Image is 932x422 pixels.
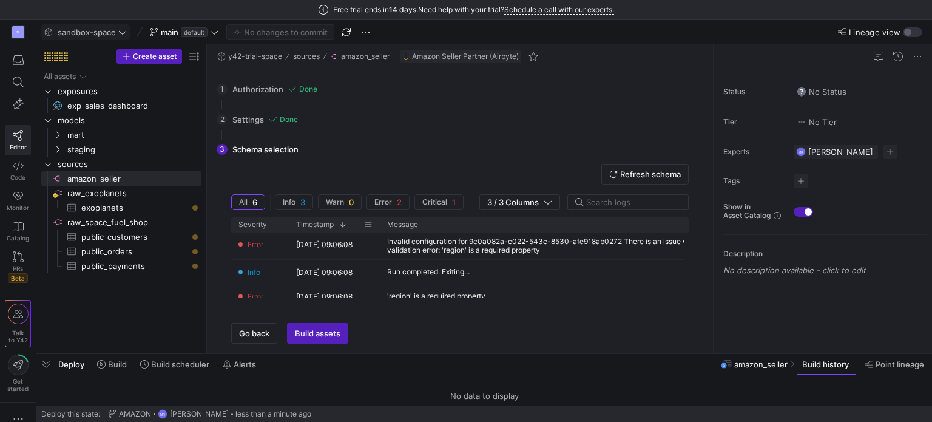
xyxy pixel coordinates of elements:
[797,87,846,97] span: No Status
[8,273,28,283] span: Beta
[41,244,201,259] a: public_orders​​​​​​​​​
[797,117,837,127] span: No Tier
[238,220,267,229] span: Severity
[41,128,201,142] div: Press SPACE to select this row.
[248,290,263,302] span: Error
[41,259,201,273] div: Press SPACE to select this row.
[10,143,27,151] span: Editor
[41,186,201,200] div: Press SPACE to select this row.
[58,84,200,98] span: exposures
[8,329,28,344] span: Talk to Y42
[41,410,100,418] span: Deploy this state:
[796,147,806,157] div: MR
[67,186,200,200] span: raw_exoplanets​​​​​​​​
[341,52,390,61] span: amazon_seller
[41,171,201,186] div: Press SPACE to select this row.
[13,265,23,272] span: PRs
[849,27,900,37] span: Lineage view
[374,198,392,206] span: Error
[248,265,260,278] span: Info
[723,87,784,96] span: Status
[586,197,678,207] input: Search logs
[119,410,151,418] span: AMAZON
[41,142,201,157] div: Press SPACE to select this row.
[327,49,393,64] button: amazon_seller
[5,350,31,397] button: Getstarted
[235,410,311,418] span: less than a minute ago
[234,359,256,369] span: Alerts
[414,194,464,210] button: Critical1
[387,268,470,276] div: Run completed. Exiting...
[161,27,178,37] span: main
[794,84,849,100] button: No statusNo Status
[7,204,29,211] span: Monitor
[81,259,187,273] span: public_payments​​​​​​​​​
[326,198,344,206] span: Warn
[794,114,840,130] button: No tierNo Tier
[147,24,221,40] button: maindefault
[41,98,201,113] a: exp_sales_dashboard​​​​​
[67,143,200,157] span: staging
[81,245,187,259] span: public_orders​​​​​​​​​
[135,354,215,375] button: Build scheduler
[504,5,614,15] a: Schedule a call with our experts.
[108,359,127,369] span: Build
[5,22,31,43] a: N
[58,359,84,369] span: Deploy
[92,354,132,375] button: Build
[67,99,187,113] span: exp_sales_dashboard​​​​​
[228,52,282,61] span: y42-trial-space
[41,230,201,244] div: Press SPACE to select this row.
[181,27,208,37] span: default
[67,216,200,230] span: raw_space_fuel_shop​​​​​​​​
[5,125,31,155] a: Editor
[67,172,200,186] span: amazon_seller​​​​​​​​
[5,301,30,347] a: Talkto Y42
[44,72,76,81] div: All assets
[318,194,362,210] button: Warn0
[450,391,519,401] span: No data to display
[296,220,334,229] span: Timestamp
[41,186,201,200] a: raw_exoplanets​​​​​​​​
[5,155,31,186] a: Code
[41,24,130,40] button: sandbox-space
[287,323,348,344] button: Build assets
[105,406,314,422] button: AMAZONMR[PERSON_NAME]less than a minute ago
[275,194,313,210] button: Info3
[387,292,485,301] div: 'region' is a required property
[487,197,544,207] span: 3 / 3 Columns
[397,197,402,207] span: 2
[58,27,116,37] span: sandbox-space
[214,49,285,64] button: y42-trial-space
[58,157,200,171] span: sources
[170,410,229,418] span: [PERSON_NAME]
[797,87,806,97] img: No status
[723,177,784,185] span: Tags
[7,234,29,242] span: Catalog
[41,157,201,171] div: Press SPACE to select this row.
[7,378,29,392] span: Get started
[41,171,201,186] a: amazon_seller​​​​​​​​
[41,69,201,84] div: Press SPACE to select this row.
[402,53,410,60] img: undefined
[41,230,201,244] a: public_customers​​​​​​​​​
[734,359,788,369] span: amazon_seller
[133,52,177,61] span: Create asset
[151,359,209,369] span: Build scheduler
[41,244,201,259] div: Press SPACE to select this row.
[5,216,31,247] a: Catalog
[116,49,182,64] button: Create asset
[723,265,927,275] p: No description available - click to edit
[41,200,201,215] div: Press SPACE to select this row.
[723,148,784,156] span: Experts
[723,203,771,220] span: Show in Asset Catalog
[41,215,201,230] a: raw_space_fuel_shop​​​​​​​​
[12,26,24,38] div: N
[239,198,248,206] span: All
[41,84,201,98] div: Press SPACE to select this row.
[58,114,200,128] span: models
[158,409,167,419] div: MR
[296,238,353,251] y42-timestamp-cell-renderer: [DATE] 09:06:08
[859,354,930,375] button: Point lineage
[723,250,927,258] p: Description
